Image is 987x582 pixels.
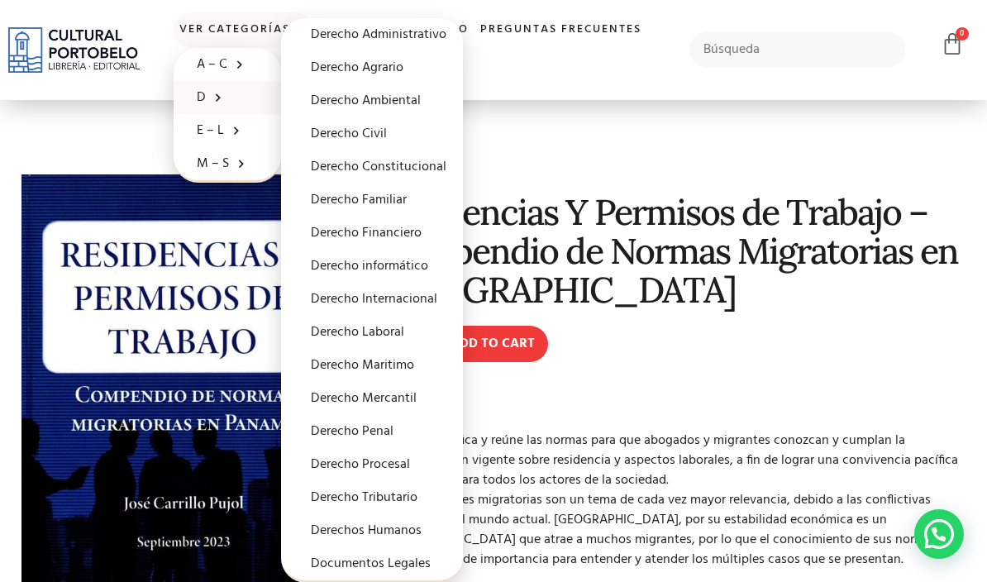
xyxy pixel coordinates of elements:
button: Add to cart [437,326,548,362]
a: M – S [174,147,281,180]
a: Derecho Familiar [281,184,463,217]
a: Derecho Procesal [281,448,463,481]
input: Búsqueda [689,32,905,67]
a: Derecho Administrativo [281,18,463,51]
p: Libro que unifica y reúne las normas para que abogados y migrantes conozcan y cumplan la reglamen... [379,431,961,570]
a: Documentos Legales [281,547,463,580]
a: Derechos Humanos [281,514,463,547]
h1: Residencias Y Permisos de Trabajo – Compendio de Normas Migratorias en [GEOGRAPHIC_DATA] [379,193,961,310]
a: Derecho Laboral [281,316,463,349]
a: Ver Categorías [174,12,313,48]
a: Derecho informático [281,250,463,283]
a: Preguntas frecuentes [474,12,647,48]
a: Derecho Agrario [281,51,463,84]
a: Derecho Tributario [281,481,463,514]
a: D [174,81,281,114]
a: Derecho Financiero [281,217,463,250]
a: Derecho Internacional [281,283,463,316]
a: Derecho Penal [281,415,463,448]
a: Derecho Civil [281,117,463,150]
a: Derecho Mercantil [281,382,463,415]
a: A – C [174,48,281,81]
span: 0 [956,27,969,41]
a: 0 [941,32,964,56]
a: E – L [174,114,281,147]
ul: Ver Categorías [174,48,281,183]
a: Derecho Maritimo [281,349,463,382]
a: Derecho Constitucional [281,150,463,184]
a: Editorial Portobelo [313,12,474,48]
a: Derecho Ambiental [281,84,463,117]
